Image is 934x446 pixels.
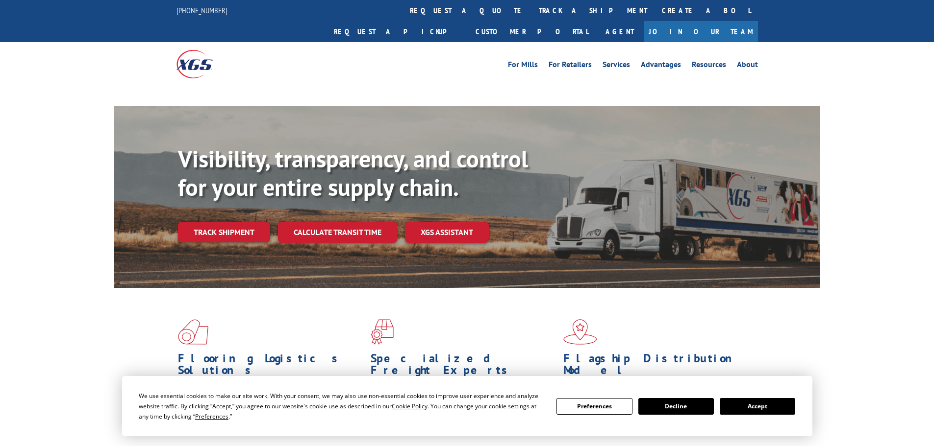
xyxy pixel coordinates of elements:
[638,398,714,415] button: Decline
[278,222,397,243] a: Calculate transit time
[603,61,630,71] a: Services
[195,412,228,421] span: Preferences
[178,222,270,242] a: Track shipment
[563,319,597,345] img: xgs-icon-flagship-distribution-model-red
[720,398,795,415] button: Accept
[178,143,528,202] b: Visibility, transparency, and control for your entire supply chain.
[139,391,545,422] div: We use essential cookies to make our site work. With your consent, we may also use non-essential ...
[644,21,758,42] a: Join Our Team
[405,222,489,243] a: XGS ASSISTANT
[122,376,812,436] div: Cookie Consent Prompt
[178,319,208,345] img: xgs-icon-total-supply-chain-intelligence-red
[371,352,556,381] h1: Specialized Freight Experts
[468,21,596,42] a: Customer Portal
[556,398,632,415] button: Preferences
[692,61,726,71] a: Resources
[737,61,758,71] a: About
[327,21,468,42] a: Request a pickup
[177,5,227,15] a: [PHONE_NUMBER]
[178,352,363,381] h1: Flooring Logistics Solutions
[392,402,428,410] span: Cookie Policy
[549,61,592,71] a: For Retailers
[596,21,644,42] a: Agent
[563,352,749,381] h1: Flagship Distribution Model
[371,319,394,345] img: xgs-icon-focused-on-flooring-red
[641,61,681,71] a: Advantages
[508,61,538,71] a: For Mills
